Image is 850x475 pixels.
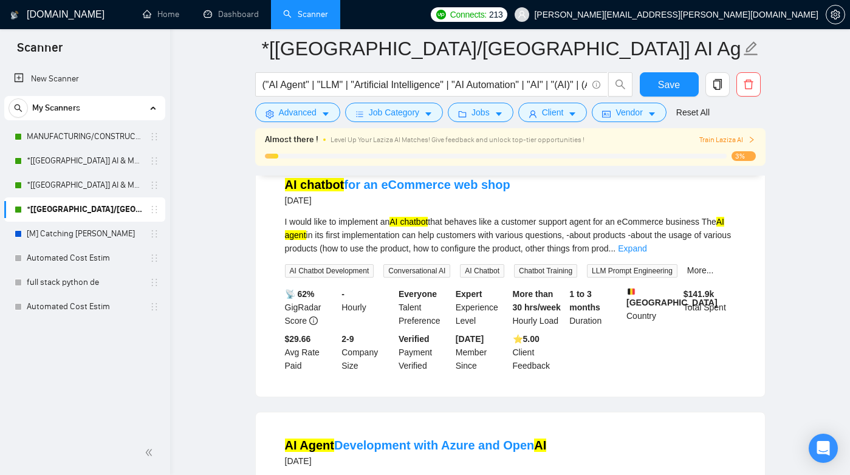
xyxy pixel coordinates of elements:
button: copy [705,72,730,97]
a: Reset All [676,106,710,119]
img: upwork-logo.png [436,10,446,19]
span: user [518,10,526,19]
b: $ 141.9k [684,289,715,299]
div: Open Intercom Messenger [809,434,838,463]
span: holder [149,278,159,287]
span: bars [355,109,364,118]
button: idcardVendorcaret-down [592,103,666,122]
a: homeHome [143,9,179,19]
div: I would like to implement an that behaves like a customer support agent for an eCommerce business... [285,215,736,255]
span: caret-down [321,109,330,118]
input: Scanner name... [262,33,741,64]
button: settingAdvancedcaret-down [255,103,340,122]
span: LLM Prompt Engineering [587,264,677,278]
b: $29.66 [285,334,311,344]
a: dashboardDashboard [204,9,259,19]
span: My Scanners [32,96,80,120]
span: caret-down [568,109,577,118]
div: [DATE] [285,454,547,468]
span: holder [149,180,159,190]
span: Job Category [369,106,419,119]
a: AI AgentDevelopment with Azure and OpenAI [285,439,547,452]
b: [GEOGRAPHIC_DATA] [626,287,718,307]
span: delete [737,79,760,90]
span: ... [609,244,616,253]
div: Hourly Load [510,287,567,327]
span: Level Up Your Laziza AI Matches! Give feedback and unlock top-tier opportunities ! [331,135,584,144]
mark: AI [534,439,546,452]
a: More... [687,265,714,275]
span: Scanner [7,39,72,64]
span: caret-down [648,109,656,118]
span: double-left [145,446,157,459]
span: holder [149,132,159,142]
button: barsJob Categorycaret-down [345,103,443,122]
span: holder [149,229,159,239]
span: caret-down [495,109,503,118]
span: Jobs [471,106,490,119]
span: holder [149,302,159,312]
button: folderJobscaret-down [448,103,513,122]
mark: AI Agent [285,439,334,452]
span: caret-down [424,109,433,118]
b: 1 to 3 months [569,289,600,312]
span: edit [743,41,759,56]
input: Search Freelance Jobs... [262,77,587,92]
div: Payment Verified [396,332,453,372]
a: Automated Cost Estim [27,246,142,270]
div: Client Feedback [510,332,567,372]
span: Chatbot Training [514,264,577,278]
span: Advanced [279,106,317,119]
a: Automated Cost Estim [27,295,142,319]
span: idcard [602,109,611,118]
button: search [9,98,28,118]
a: *[[GEOGRAPHIC_DATA]] AI & Machine Learning Software [27,149,142,173]
img: logo [10,5,19,25]
li: My Scanners [4,96,165,319]
span: search [609,79,632,90]
span: folder [458,109,467,118]
span: setting [826,10,845,19]
b: [DATE] [456,334,484,344]
span: info-circle [592,81,600,89]
button: delete [736,72,761,97]
button: setting [826,5,845,24]
b: 📡 62% [285,289,315,299]
div: GigRadar Score [283,287,340,327]
div: Duration [567,287,624,327]
div: Hourly [339,287,396,327]
span: 213 [489,8,502,21]
div: Total Spent [681,287,738,327]
mark: AI chatbot [285,178,344,191]
button: Save [640,72,699,97]
span: holder [149,205,159,214]
span: search [9,104,27,112]
b: ⭐️ 5.00 [513,334,540,344]
span: Client [542,106,564,119]
div: Avg Rate Paid [283,332,340,372]
a: searchScanner [283,9,328,19]
a: MANUFACTURING/CONSTRUCTION [27,125,142,149]
b: Expert [456,289,482,299]
a: Expand [618,244,646,253]
span: 3% [732,151,756,161]
button: search [608,72,632,97]
span: Save [658,77,680,92]
span: holder [149,253,159,263]
span: holder [149,156,159,166]
a: full stack python de [27,270,142,295]
a: setting [826,10,845,19]
div: Member Since [453,332,510,372]
div: Company Size [339,332,396,372]
span: AI Chatbot [460,264,504,278]
span: Vendor [615,106,642,119]
span: info-circle [309,316,318,325]
div: Talent Preference [396,287,453,327]
div: Experience Level [453,287,510,327]
li: New Scanner [4,67,165,91]
b: More than 30 hrs/week [513,289,561,312]
div: Country [624,287,681,327]
a: *[[GEOGRAPHIC_DATA]] AI & Machine Learning Software [27,173,142,197]
a: [M] Catching [PERSON_NAME] [27,222,142,246]
img: 🇧🇪 [627,287,636,296]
